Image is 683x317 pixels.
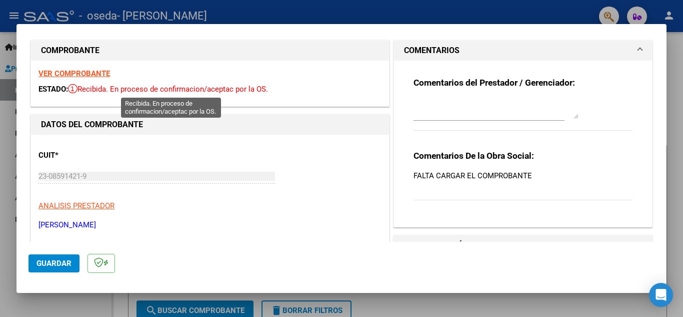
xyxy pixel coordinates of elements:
span: ESTADO: [38,85,68,94]
div: COMENTARIOS [394,61,652,227]
span: ANALISIS PRESTADOR [38,201,114,210]
h1: COMENTARIOS [404,45,459,57]
div: Open Intercom Messenger [649,283,673,307]
strong: Comentarios De la Obra Social: [413,151,534,161]
mat-expansion-panel-header: PREAPROBACIÓN PARA INTEGRACION [394,235,652,255]
p: FALTA CARGAR EL COMPROBANTE [413,170,632,181]
strong: COMPROBANTE [41,46,99,55]
p: CUIT [38,150,141,161]
button: Guardar [28,254,79,272]
mat-expansion-panel-header: COMENTARIOS [394,41,652,61]
p: [PERSON_NAME] [38,219,381,231]
a: VER COMPROBANTE [38,69,110,78]
span: Recibida. En proceso de confirmacion/aceptac por la OS. [68,85,268,94]
h1: PREAPROBACIÓN PARA INTEGRACION [404,239,545,251]
strong: Comentarios del Prestador / Gerenciador: [413,78,575,88]
strong: DATOS DEL COMPROBANTE [41,120,143,129]
span: Guardar [36,259,71,268]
